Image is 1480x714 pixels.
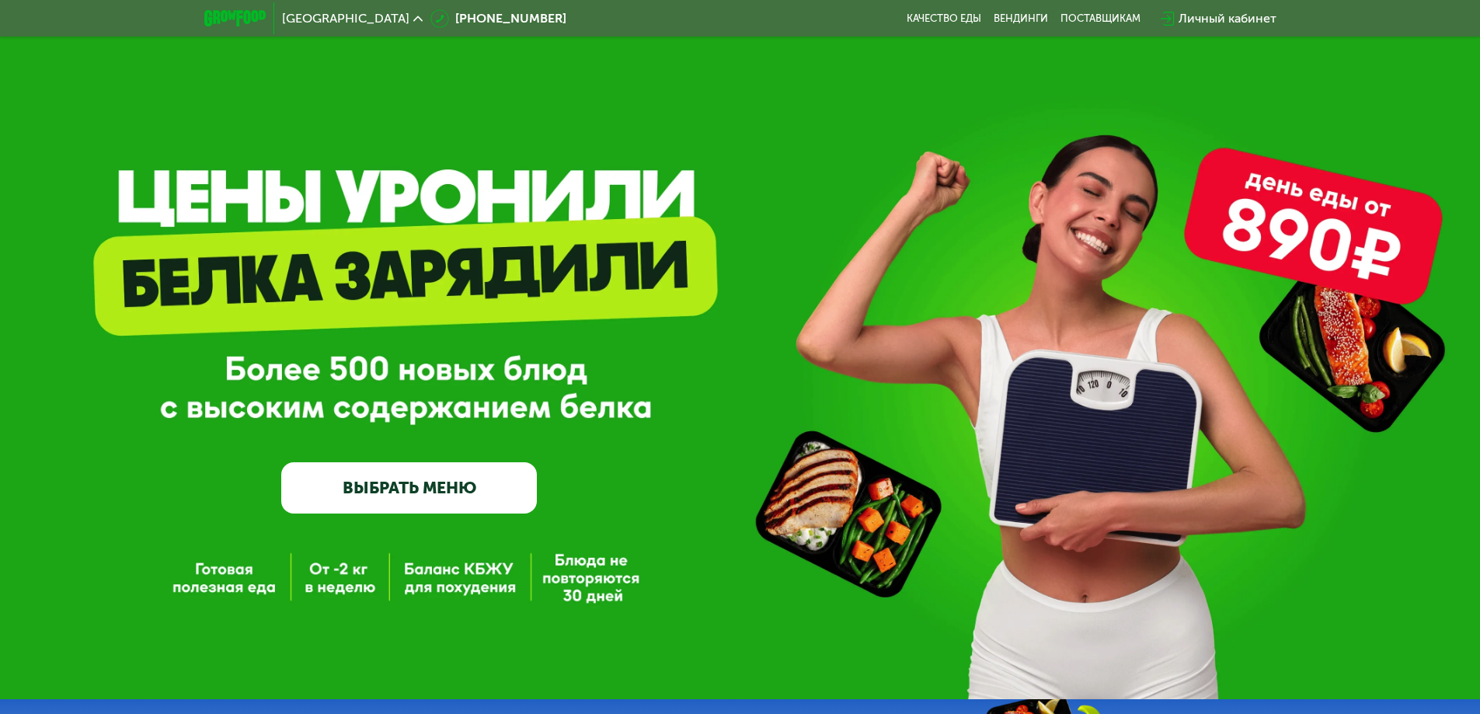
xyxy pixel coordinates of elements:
span: [GEOGRAPHIC_DATA] [282,12,409,25]
div: Личный кабинет [1179,9,1276,28]
div: поставщикам [1060,12,1140,25]
a: ВЫБРАТЬ МЕНЮ [281,462,537,514]
a: Качество еды [907,12,981,25]
a: Вендинги [994,12,1048,25]
a: [PHONE_NUMBER] [430,9,566,28]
